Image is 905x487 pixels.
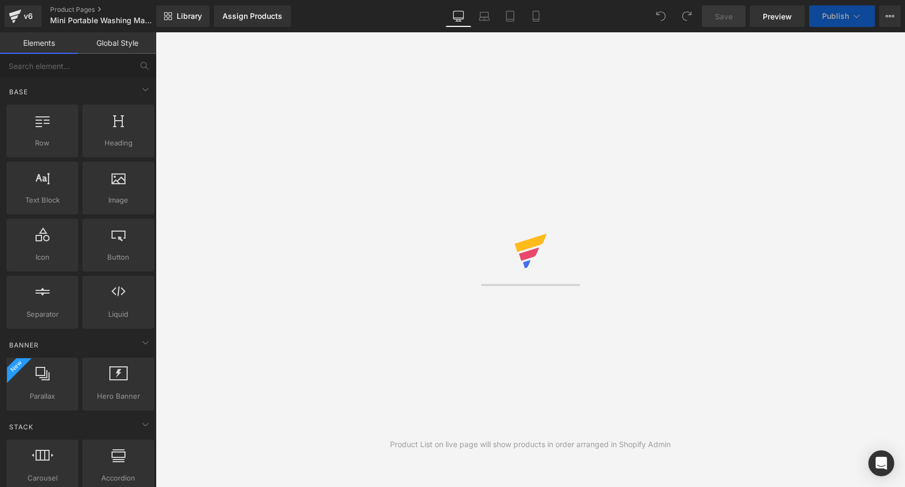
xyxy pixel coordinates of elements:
span: Hero Banner [86,391,151,402]
span: Heading [86,137,151,149]
div: Product List on live page will show products in order arranged in Shopify Admin [390,439,671,450]
span: Stack [8,422,34,432]
span: Carousel [10,472,75,484]
span: Parallax [10,391,75,402]
span: Row [10,137,75,149]
a: v6 [4,5,41,27]
span: Accordion [86,472,151,484]
span: Mini Portable Washing Machine for Underwear, Socks &amp; Baby Clothes (1.5L) — DEWELPRO [50,16,154,25]
span: Base [8,87,29,97]
button: More [879,5,901,27]
a: Laptop [471,5,497,27]
a: Mobile [523,5,549,27]
a: Tablet [497,5,523,27]
a: Product Pages [50,5,174,14]
button: Redo [676,5,698,27]
div: Open Intercom Messenger [868,450,894,476]
span: Image [86,194,151,206]
a: Preview [750,5,805,27]
a: New Library [156,5,210,27]
span: Liquid [86,309,151,320]
span: Icon [10,252,75,263]
span: Banner [8,340,40,350]
div: v6 [22,9,35,23]
span: Text Block [10,194,75,206]
span: Publish [822,12,849,20]
button: Publish [809,5,875,27]
span: Save [715,11,733,22]
span: Button [86,252,151,263]
span: Preview [763,11,792,22]
span: Library [177,11,202,21]
button: Undo [650,5,672,27]
a: Global Style [78,32,156,54]
span: Separator [10,309,75,320]
a: Desktop [445,5,471,27]
div: Assign Products [222,12,282,20]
